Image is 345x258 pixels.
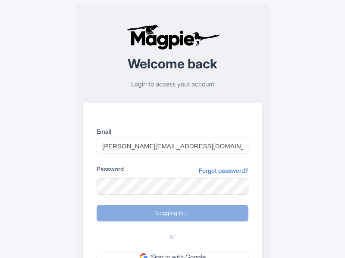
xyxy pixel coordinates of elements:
span: or [170,232,176,242]
label: Password [97,164,124,173]
input: you@example.com [97,138,248,154]
img: logo-ab69f6fb50320c5b225c76a69d11143b.png [124,24,221,50]
h2: Welcome back [83,57,262,71]
input: Logging in... [97,205,248,221]
a: Forgot password? [199,166,248,175]
p: Login to access your account [83,80,262,89]
label: Email [97,127,248,136]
